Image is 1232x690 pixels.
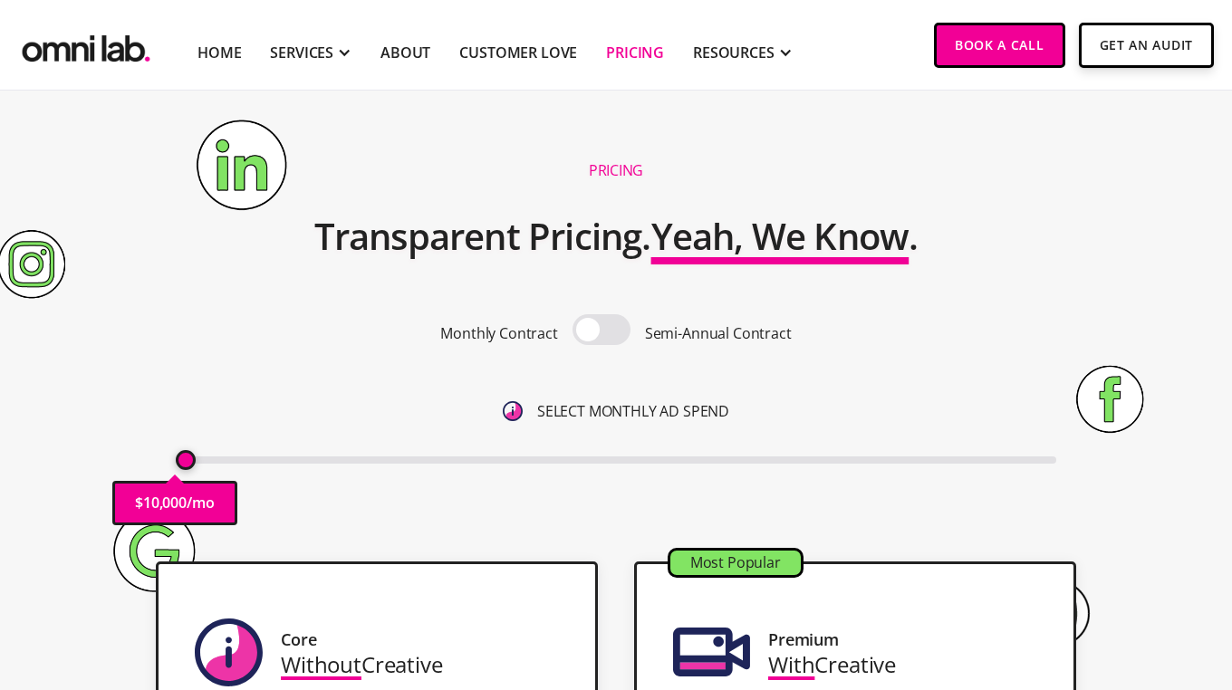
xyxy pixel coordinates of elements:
[187,491,215,515] p: /mo
[670,551,801,575] div: Most Popular
[270,42,333,63] div: SERVICES
[645,321,792,346] p: Semi-Annual Contract
[906,480,1232,690] iframe: Chat Widget
[589,161,643,180] h1: Pricing
[18,23,154,67] a: home
[768,649,814,679] span: With
[934,23,1065,68] a: Book a Call
[606,42,664,63] a: Pricing
[281,649,361,679] span: Without
[143,491,187,515] p: 10,000
[459,42,577,63] a: Customer Love
[380,42,430,63] a: About
[440,321,557,346] p: Monthly Contract
[135,491,143,515] p: $
[537,399,729,424] p: SELECT MONTHLY AD SPEND
[1079,23,1214,68] a: Get An Audit
[281,628,316,652] div: Core
[503,401,523,421] img: 6410812402e99d19b372aa32_omni-nav-info.svg
[18,23,154,67] img: Omni Lab: B2B SaaS Demand Generation Agency
[693,42,775,63] div: RESOURCES
[768,652,896,676] div: Creative
[281,652,443,676] div: Creative
[651,211,910,261] span: Yeah, We Know
[768,628,839,652] div: Premium
[314,204,919,269] h2: Transparent Pricing. .
[197,42,241,63] a: Home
